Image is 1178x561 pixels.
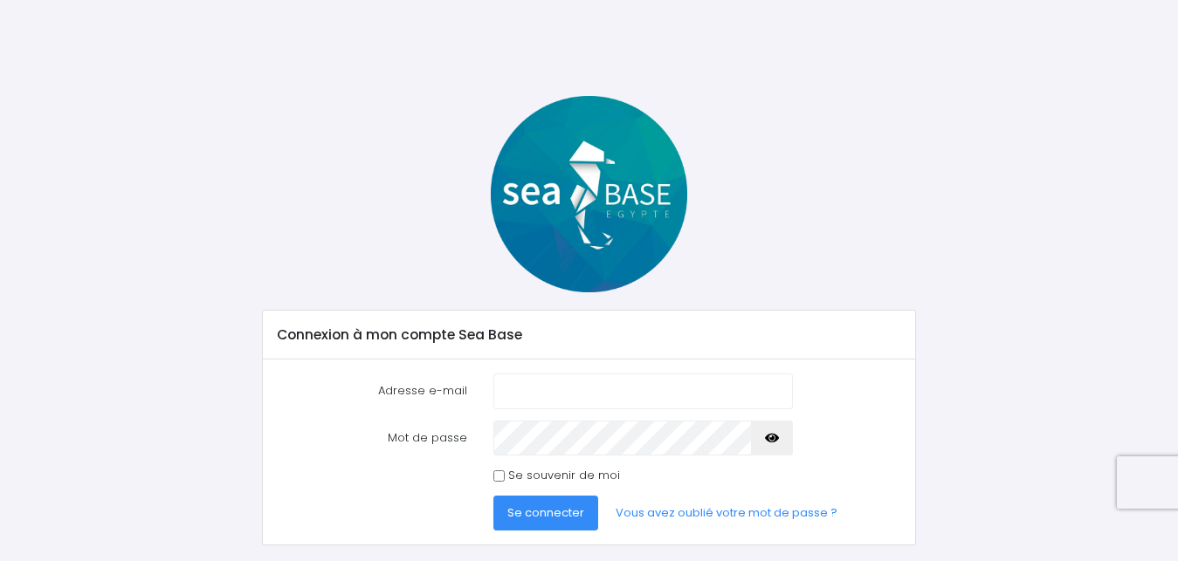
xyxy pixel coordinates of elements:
[508,467,620,484] label: Se souvenir de moi
[263,311,915,359] div: Connexion à mon compte Sea Base
[264,421,480,455] label: Mot de passe
[264,373,480,408] label: Adresse e-mail
[507,504,584,521] span: Se connecter
[602,496,851,530] a: Vous avez oublié votre mot de passe ?
[493,496,598,530] button: Se connecter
